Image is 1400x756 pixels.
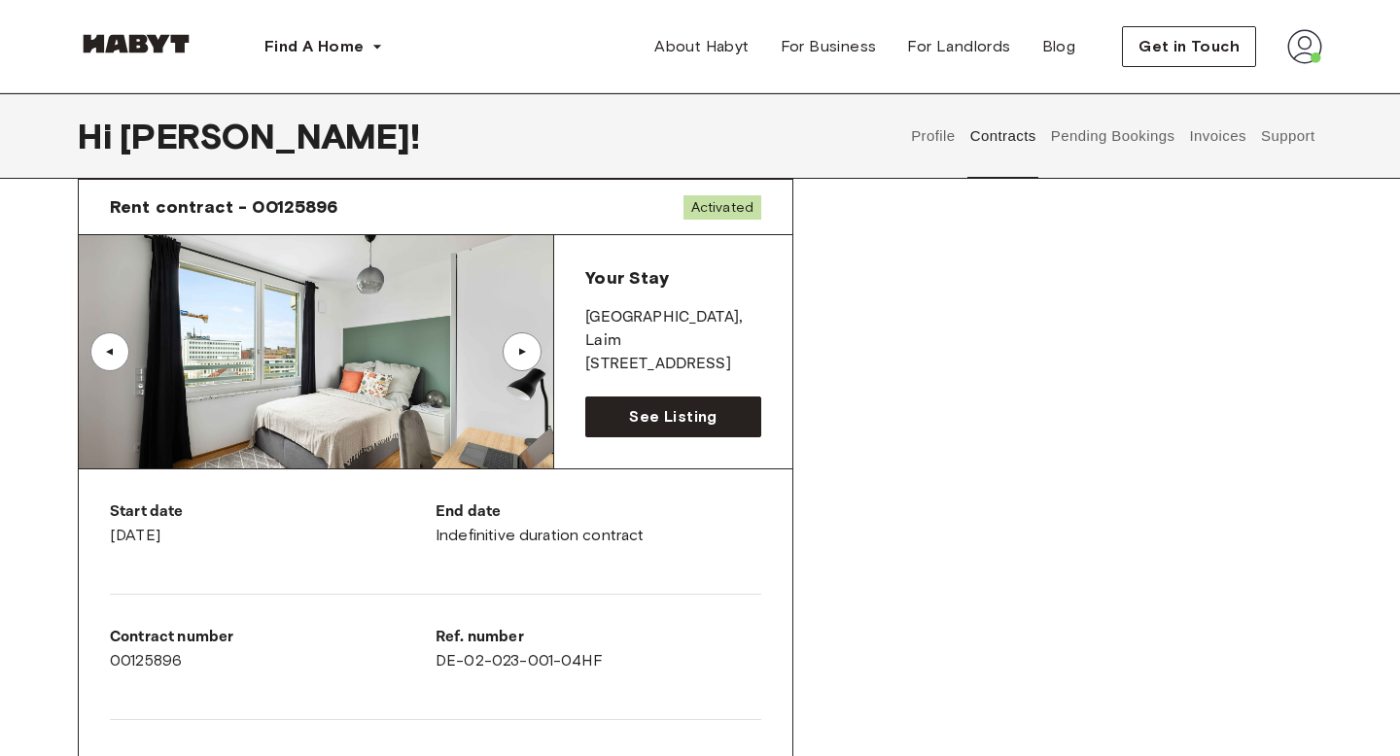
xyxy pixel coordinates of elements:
p: End date [436,500,761,524]
div: 00125896 [110,626,436,672]
button: Find A Home [249,27,399,66]
span: See Listing [629,405,717,429]
button: Get in Touch [1122,26,1256,67]
button: Support [1258,93,1317,179]
img: Habyt [78,34,194,53]
p: [STREET_ADDRESS] [585,353,761,376]
div: DE-02-023-001-04HF [436,626,761,672]
span: Find A Home [264,35,364,58]
button: Contracts [967,93,1038,179]
span: Get in Touch [1138,35,1240,58]
a: Blog [1027,27,1092,66]
span: About Habyt [654,35,749,58]
p: Contract number [110,626,436,649]
div: [DATE] [110,500,436,547]
span: Blog [1042,35,1076,58]
a: For Business [765,27,892,66]
span: For Landlords [907,35,1010,58]
p: [GEOGRAPHIC_DATA] , Laim [585,306,761,353]
button: Pending Bookings [1048,93,1177,179]
span: For Business [781,35,877,58]
span: Your Stay [585,267,668,289]
div: Indefinitive duration contract [436,500,761,547]
a: See Listing [585,396,761,437]
button: Invoices [1187,93,1248,179]
p: Ref. number [436,626,761,649]
span: Hi [78,116,120,156]
p: Start date [110,500,436,524]
div: user profile tabs [904,93,1322,179]
button: Profile [909,93,959,179]
img: avatar [1287,29,1322,64]
span: Activated [683,195,761,220]
div: ▲ [100,346,120,358]
img: Image of the room [79,235,553,468]
span: [PERSON_NAME] ! [120,116,420,156]
a: For Landlords [892,27,1026,66]
div: ▲ [512,346,532,358]
a: About Habyt [639,27,764,66]
span: Rent contract - 00125896 [110,195,338,219]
